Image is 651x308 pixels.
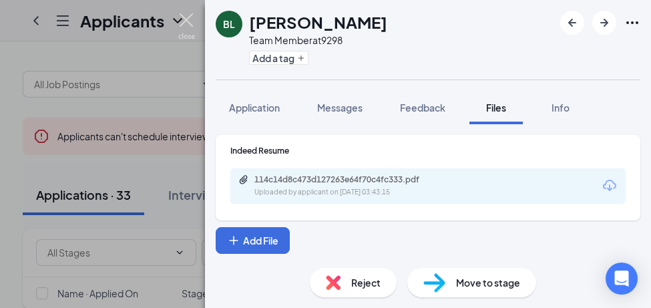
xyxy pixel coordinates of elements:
div: 114c14d8c473d127263e64f70c4fc333.pdf [254,174,441,185]
svg: Plus [297,54,305,62]
span: Move to stage [456,275,520,290]
div: Team Member at 9298 [249,33,387,47]
button: PlusAdd a tag [249,51,308,65]
span: Application [229,102,280,114]
svg: Download [602,178,618,194]
span: Reject [351,275,381,290]
svg: Plus [227,234,240,247]
div: BL [223,17,235,31]
div: Open Intercom Messenger [606,263,638,295]
div: Indeed Resume [230,145,626,156]
svg: ArrowLeftNew [564,15,580,31]
h1: [PERSON_NAME] [249,11,387,33]
a: Paperclip114c14d8c473d127263e64f70c4fc333.pdfUploaded by applicant on [DATE] 03:43:15 [238,174,455,198]
span: Files [486,102,506,114]
div: Uploaded by applicant on [DATE] 03:43:15 [254,187,455,198]
button: ArrowLeftNew [560,11,584,35]
button: Add FilePlus [216,227,290,254]
span: Messages [317,102,363,114]
svg: Ellipses [624,15,640,31]
span: Feedback [400,102,445,114]
svg: Paperclip [238,174,249,185]
svg: ArrowRight [596,15,612,31]
span: Info [552,102,570,114]
button: ArrowRight [592,11,616,35]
